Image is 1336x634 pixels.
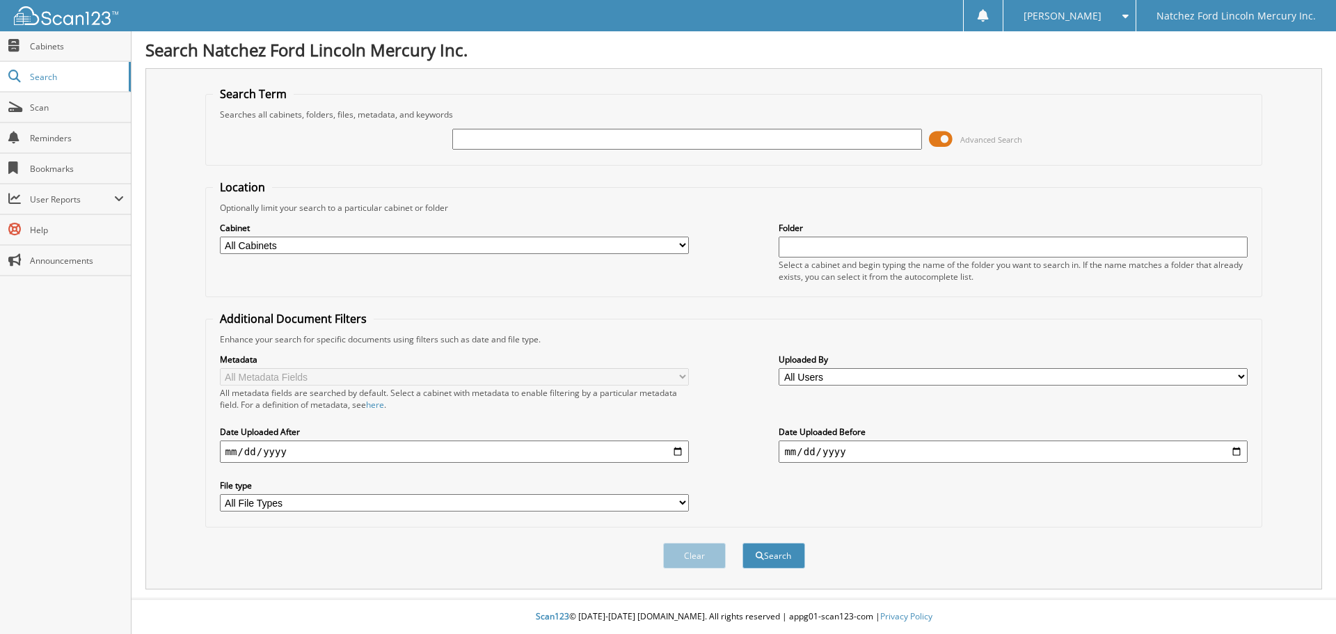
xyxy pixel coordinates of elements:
span: Natchez Ford Lincoln Mercury Inc. [1156,12,1316,20]
button: Search [742,543,805,569]
span: Help [30,224,124,236]
img: scan123-logo-white.svg [14,6,118,25]
span: Reminders [30,132,124,144]
h1: Search Natchez Ford Lincoln Mercury Inc. [145,38,1322,61]
div: All metadata fields are searched by default. Select a cabinet with metadata to enable filtering b... [220,387,689,411]
label: Metadata [220,354,689,365]
span: Search [30,71,122,83]
input: start [220,441,689,463]
span: Cabinets [30,40,124,52]
span: Scan [30,102,124,113]
legend: Location [213,180,272,195]
div: Enhance your search for specific documents using filters such as date and file type. [213,333,1255,345]
label: Date Uploaded After [220,426,689,438]
div: Select a cabinet and begin typing the name of the folder you want to search in. If the name match... [779,259,1248,283]
label: File type [220,480,689,491]
label: Cabinet [220,222,689,234]
label: Date Uploaded Before [779,426,1248,438]
span: [PERSON_NAME] [1024,12,1102,20]
div: © [DATE]-[DATE] [DOMAIN_NAME]. All rights reserved | appg01-scan123-com | [132,600,1336,634]
div: Optionally limit your search to a particular cabinet or folder [213,202,1255,214]
label: Folder [779,222,1248,234]
iframe: Chat Widget [1266,567,1336,634]
button: Clear [663,543,726,569]
span: User Reports [30,193,114,205]
a: here [366,399,384,411]
span: Bookmarks [30,163,124,175]
span: Scan123 [536,610,569,622]
input: end [779,441,1248,463]
legend: Search Term [213,86,294,102]
span: Advanced Search [960,134,1022,145]
a: Privacy Policy [880,610,932,622]
label: Uploaded By [779,354,1248,365]
legend: Additional Document Filters [213,311,374,326]
div: Searches all cabinets, folders, files, metadata, and keywords [213,109,1255,120]
span: Announcements [30,255,124,267]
